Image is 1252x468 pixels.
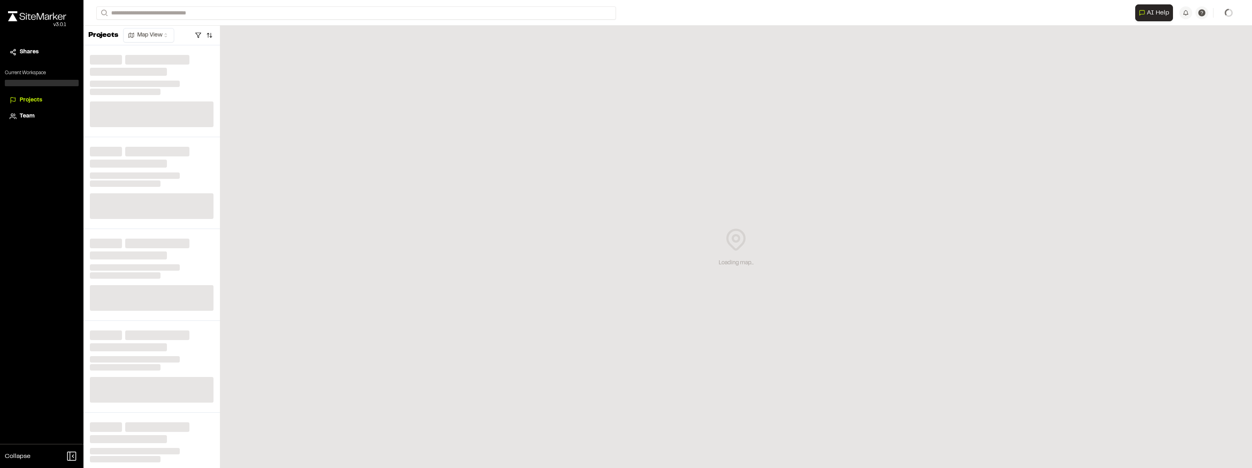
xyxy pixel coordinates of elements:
p: Current Workspace [5,69,79,77]
span: Collapse [5,452,30,461]
span: Projects [20,96,42,105]
img: rebrand.png [8,11,66,21]
button: Search [96,6,111,20]
p: Projects [88,30,118,41]
button: Open AI Assistant [1135,4,1173,21]
div: Oh geez...please don't... [8,21,66,28]
span: AI Help [1147,8,1169,18]
div: Loading map... [719,259,754,267]
span: Team [20,112,35,121]
a: Team [10,112,74,121]
a: Projects [10,96,74,105]
a: Shares [10,48,74,57]
div: Open AI Assistant [1135,4,1176,21]
span: Shares [20,48,39,57]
